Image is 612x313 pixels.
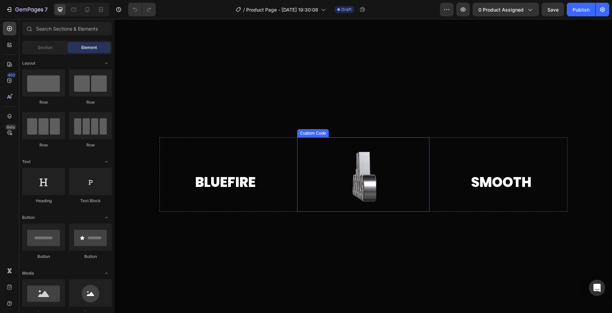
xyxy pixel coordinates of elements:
[6,72,16,78] div: 450
[101,212,112,223] span: Toggle open
[22,159,31,165] span: Text
[341,6,352,13] span: Draft
[128,3,156,16] div: Undo/Redo
[3,3,51,16] button: 7
[184,111,213,117] div: Custom Code
[573,6,590,13] div: Publish
[243,6,245,13] span: /
[69,198,112,204] div: Text Block
[22,198,65,204] div: Heading
[22,214,35,221] span: Button
[473,3,539,16] button: 0 product assigned
[567,3,595,16] button: Publish
[5,124,16,130] div: Beta
[115,19,612,313] iframe: Design area
[101,268,112,279] span: Toggle open
[38,45,52,51] span: Section
[320,118,453,173] h2: Smooth
[22,22,112,35] input: Search Sections & Elements
[542,3,564,16] button: Save
[22,254,65,260] div: Button
[69,99,112,105] div: Row
[81,45,97,51] span: Element
[22,99,65,105] div: Row
[101,58,112,69] span: Toggle open
[69,142,112,148] div: Row
[22,270,34,276] span: Media
[101,156,112,167] span: Toggle open
[69,254,112,260] div: Button
[22,142,65,148] div: Row
[547,7,559,13] span: Save
[478,6,524,13] span: 0 product assigned
[45,5,48,14] p: 7
[589,280,605,296] div: Open Intercom Messenger
[246,6,318,13] span: Product Page - [DATE] 19:30:08
[22,60,35,66] span: Layout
